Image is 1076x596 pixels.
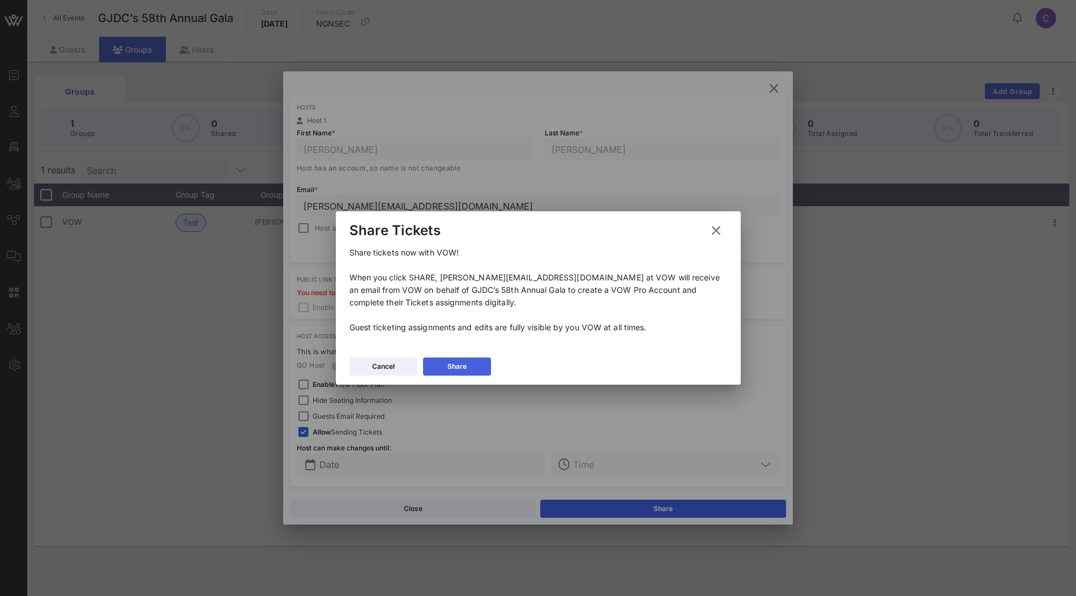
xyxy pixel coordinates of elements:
[349,357,417,376] button: Cancel
[349,246,727,334] p: Share tickets now with VOW! When you click SHARE, [PERSON_NAME][EMAIL_ADDRESS][DOMAIN_NAME] at VO...
[447,361,467,372] div: Share
[372,361,395,372] div: Cancel
[349,222,441,239] div: Share Tickets
[423,357,491,376] button: Share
